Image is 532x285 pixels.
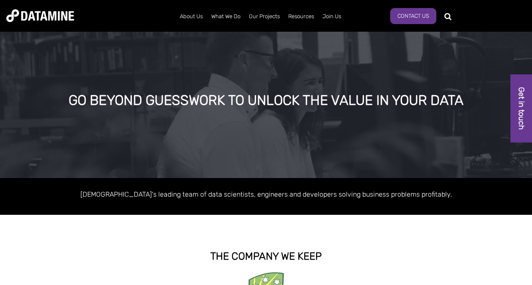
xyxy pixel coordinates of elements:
a: Get in touch [510,74,532,142]
img: Datamine [6,9,74,22]
a: Our Projects [245,5,284,27]
a: About Us [176,5,207,27]
a: Contact Us [390,8,436,24]
a: Resources [284,5,318,27]
a: Join Us [318,5,345,27]
a: What We Do [207,5,245,27]
div: GO BEYOND GUESSWORK TO UNLOCK THE VALUE IN YOUR DATA [64,93,468,108]
p: [DEMOGRAPHIC_DATA]'s leading team of data scientists, engineers and developers solving business p... [25,189,507,200]
strong: THE COMPANY WE KEEP [210,250,322,262]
